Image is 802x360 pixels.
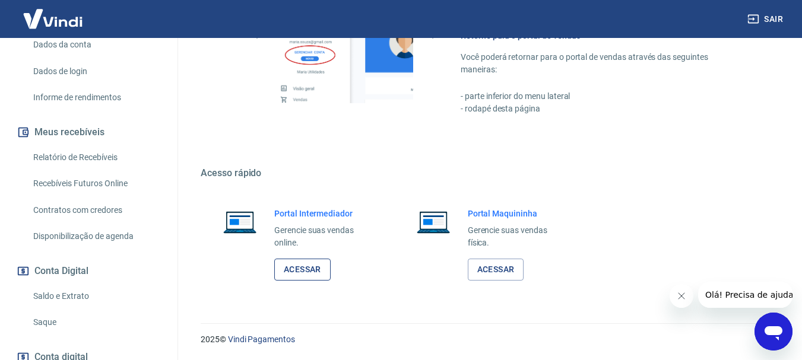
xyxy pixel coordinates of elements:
a: Acessar [468,259,524,281]
img: Imagem de um notebook aberto [408,208,458,236]
p: Gerencie suas vendas online. [274,224,373,249]
a: Disponibilização de agenda [28,224,163,249]
span: Olá! Precisa de ajuda? [7,8,100,18]
button: Sair [745,8,788,30]
iframe: Fechar mensagem [670,284,693,308]
button: Conta Digital [14,258,163,284]
a: Relatório de Recebíveis [28,145,163,170]
a: Dados de login [28,59,163,84]
a: Dados da conta [28,33,163,57]
p: Você poderá retornar para o portal de vendas através das seguintes maneiras: [461,51,745,76]
img: Imagem de um notebook aberto [215,208,265,236]
a: Vindi Pagamentos [228,334,295,344]
h6: Portal Intermediador [274,208,373,219]
iframe: Botão para abrir a janela de mensagens [755,313,793,351]
a: Saque [28,310,163,334]
p: - parte inferior do menu lateral [461,90,745,103]
a: Informe de rendimentos [28,85,163,110]
iframe: Mensagem da empresa [698,282,793,308]
img: Vindi [14,1,91,37]
p: Gerencie suas vendas física. [468,224,566,249]
a: Contratos com credores [28,198,163,222]
button: Meus recebíveis [14,119,163,145]
a: Acessar [274,259,331,281]
h6: Portal Maquininha [468,208,566,219]
a: Recebíveis Futuros Online [28,171,163,196]
a: Saldo e Extrato [28,284,163,308]
p: 2025 © [201,333,774,346]
p: - rodapé desta página [461,103,745,115]
h5: Acesso rápido [201,167,774,179]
